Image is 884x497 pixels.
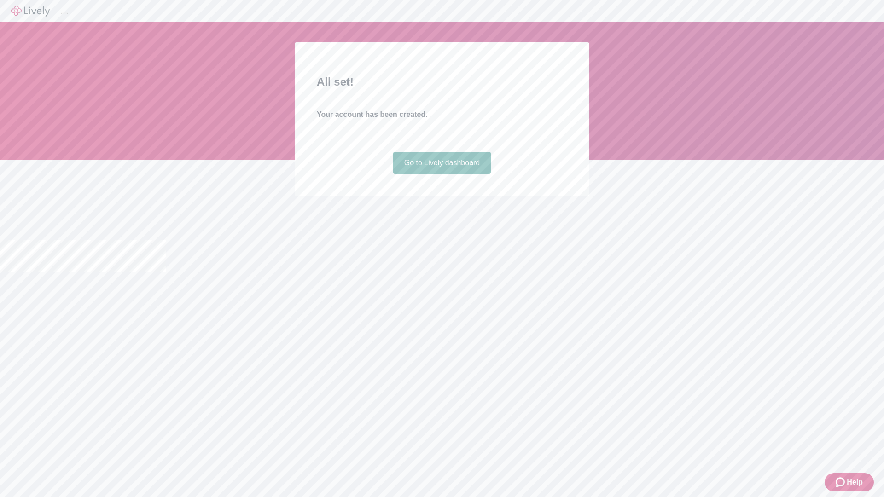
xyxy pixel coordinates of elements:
[317,74,567,90] h2: All set!
[317,109,567,120] h4: Your account has been created.
[61,12,68,14] button: Log out
[393,152,491,174] a: Go to Lively dashboard
[825,473,874,491] button: Zendesk support iconHelp
[11,6,50,17] img: Lively
[836,477,847,488] svg: Zendesk support icon
[847,477,863,488] span: Help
